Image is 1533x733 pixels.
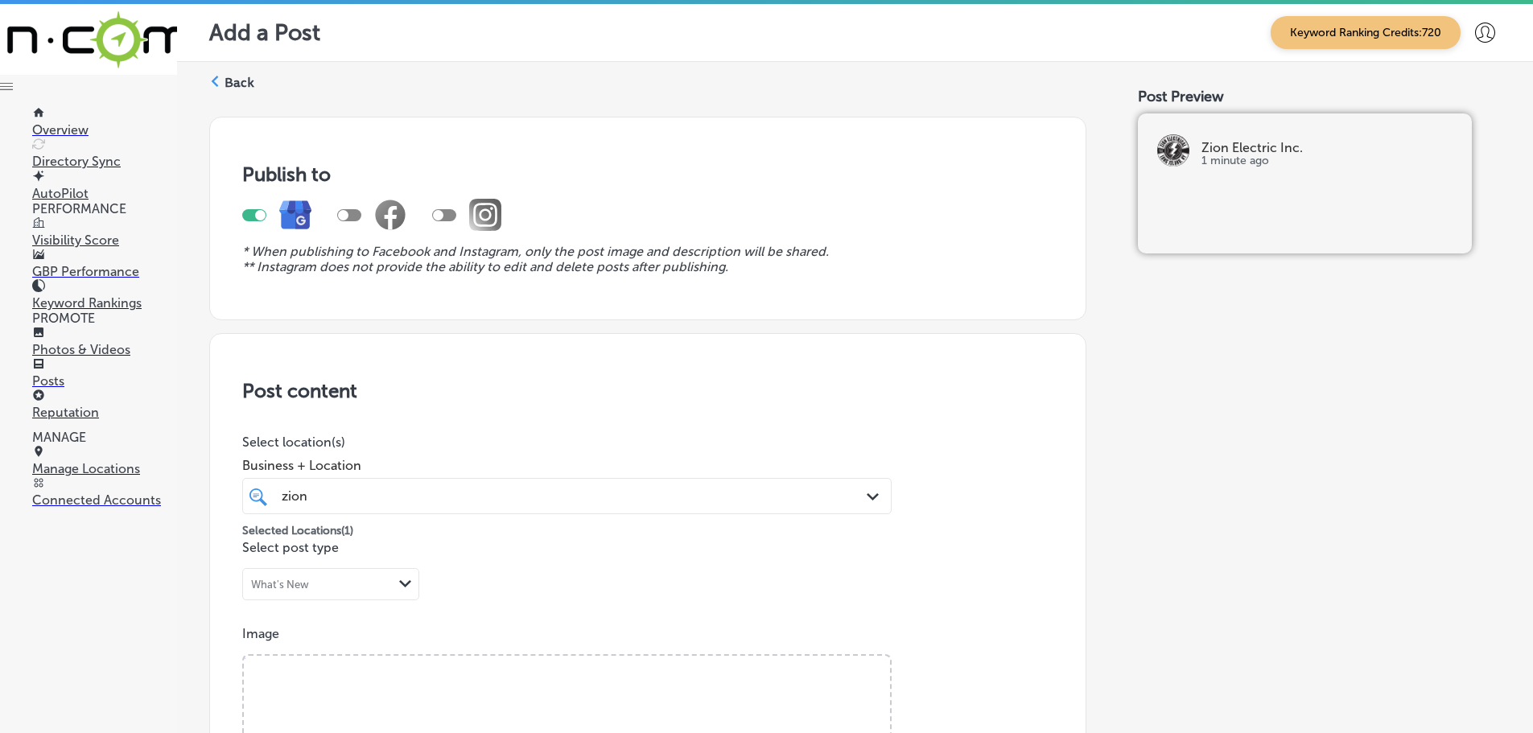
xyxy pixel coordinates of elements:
div: What's New [251,579,309,591]
p: Select post type [242,540,1053,555]
a: Directory Sync [32,138,177,169]
a: Photos & Videos [32,327,177,357]
h3: Publish to [242,163,1053,186]
a: Keyword Rankings [32,280,177,311]
p: 1 minute ago [1201,154,1453,167]
p: Directory Sync [32,154,177,169]
p: Select location(s) [242,434,892,450]
p: GBP Performance [32,264,177,279]
p: Zion Electric Inc. [1201,142,1453,154]
img: logo [1157,134,1189,167]
a: Reputation [32,389,177,420]
span: Business + Location [242,458,892,473]
a: Connected Accounts [32,477,177,508]
p: AutoPilot [32,186,177,201]
p: Keyword Rankings [32,295,177,311]
p: Add a Post [209,19,320,46]
p: Posts [32,373,177,389]
p: Photos & Videos [32,342,177,357]
p: Image [242,626,1053,641]
i: ** Instagram does not provide the ability to edit and delete posts after publishing. [242,259,728,274]
p: Manage Locations [32,461,177,476]
span: Keyword Ranking Credits: 720 [1271,16,1461,49]
p: Visibility Score [32,233,177,248]
label: Back [225,74,254,92]
a: Posts [32,358,177,389]
p: PERFORMANCE [32,201,177,216]
p: PROMOTE [32,311,177,326]
a: Visibility Score [32,217,177,248]
p: Connected Accounts [32,492,177,508]
i: * When publishing to Facebook and Instagram, only the post image and description will be shared. [242,244,829,259]
p: Reputation [32,405,177,420]
h3: Post content [242,379,1053,402]
a: Overview [32,107,177,138]
p: Overview [32,122,177,138]
div: Post Preview [1138,88,1501,105]
a: GBP Performance [32,249,177,279]
a: Manage Locations [32,446,177,476]
p: MANAGE [32,430,177,445]
p: Selected Locations ( 1 ) [242,517,353,537]
a: AutoPilot [32,171,177,201]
